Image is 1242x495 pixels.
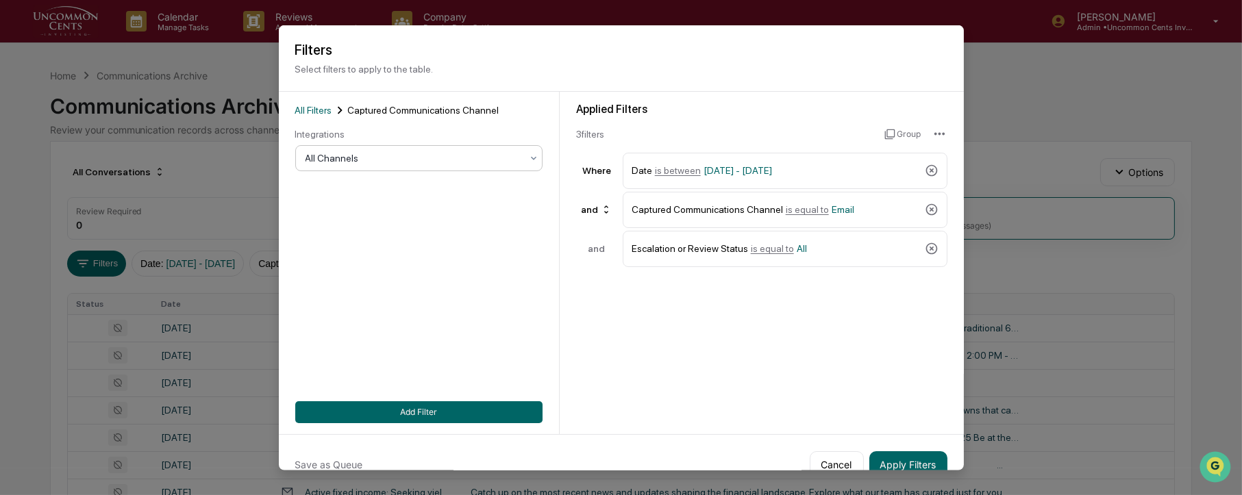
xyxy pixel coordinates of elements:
span: Email [832,204,854,215]
div: Captured Communications Channel [632,197,919,221]
div: Start new chat [47,104,225,118]
span: Attestations [113,172,170,186]
div: Integrations [295,128,543,139]
span: Pylon [136,231,166,242]
span: All Filters [295,104,332,115]
button: Cancel [810,450,864,478]
div: Applied Filters [576,102,947,115]
div: We're available if you need us! [47,118,173,129]
div: Date [632,158,919,182]
span: Data Lookup [27,198,86,212]
button: Add Filter [295,401,543,422]
div: Where [576,165,617,176]
iframe: Open customer support [1198,450,1235,487]
div: Escalation or Review Status [632,236,919,260]
button: Save as Queue [295,450,363,478]
span: is equal to [786,204,829,215]
h2: Filters [295,41,947,58]
a: 🖐️Preclearance [8,166,94,191]
div: and [576,243,617,254]
img: 1746055101610-c473b297-6a78-478c-a979-82029cc54cd1 [14,104,38,129]
div: 3 filter s [576,128,874,139]
span: is equal to [751,243,794,254]
span: All [797,243,807,254]
a: 🗄️Attestations [94,166,175,191]
p: Select filters to apply to the table. [295,63,947,74]
button: Apply Filters [869,450,947,478]
span: [DATE] - [DATE] [704,165,772,176]
span: Captured Communications Channel [347,104,499,115]
button: Group [884,123,921,144]
a: 🔎Data Lookup [8,192,92,217]
span: is between [655,165,701,176]
button: Start new chat [233,108,249,125]
span: Preclearance [27,172,88,186]
div: 🖐️ [14,173,25,184]
div: and [575,199,617,220]
p: How can we help? [14,28,249,50]
div: 🔎 [14,199,25,210]
div: 🗄️ [99,173,110,184]
a: Powered byPylon [97,231,166,242]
